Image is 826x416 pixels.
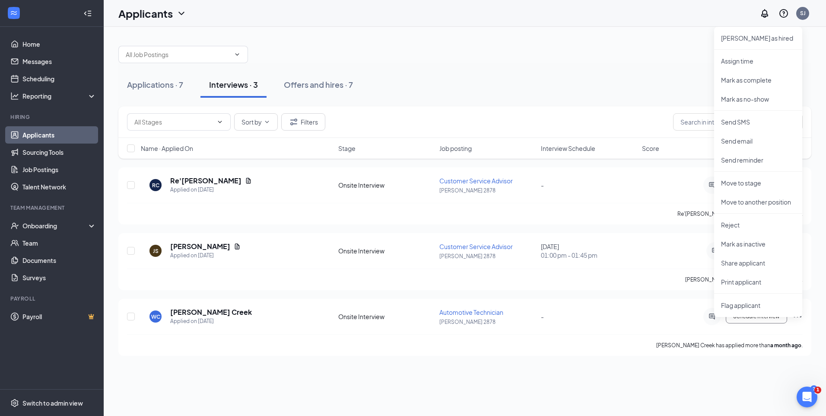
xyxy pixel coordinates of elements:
a: Talent Network [22,178,96,195]
h5: [PERSON_NAME] [170,242,230,251]
p: [PERSON_NAME] 2878 [439,318,535,326]
div: [DATE] [541,242,637,259]
div: Applied on [DATE] [170,186,252,194]
svg: QuestionInfo [778,8,789,19]
a: Messages [22,53,96,70]
span: Stage [338,144,356,153]
button: Sort byChevronDown [234,113,278,131]
a: Scheduling [22,70,96,87]
input: Search in interviews [673,113,803,131]
div: Onsite Interview [338,181,434,189]
span: - [541,181,544,189]
a: Surveys [22,269,96,286]
svg: ChevronDown [264,118,270,125]
div: Team Management [10,204,95,211]
span: 01:00 pm - 01:45 pm [541,251,637,259]
p: [PERSON_NAME] has applied more than . [685,276,803,283]
span: Customer Service Advisor [439,177,513,185]
div: RC [152,182,159,189]
div: JS [153,247,159,255]
svg: Document [245,177,252,184]
div: Onsite Interview [338,312,434,321]
span: Job posting [439,144,472,153]
svg: Document [234,243,241,250]
svg: ActiveChat [710,247,720,254]
a: Team [22,234,96,252]
svg: Settings [10,399,19,407]
a: Sourcing Tools [22,144,96,161]
span: Interview Schedule [541,144,595,153]
svg: Notifications [759,8,770,19]
svg: Filter [289,117,299,127]
span: - [541,313,544,320]
h5: [PERSON_NAME] Creek [170,307,252,317]
div: Applied on [DATE] [170,251,241,260]
div: Onsite Interview [338,246,434,255]
span: Score [642,144,659,153]
div: WC [151,313,160,320]
div: Interviews · 3 [209,79,258,90]
svg: ChevronDown [234,51,241,58]
p: [PERSON_NAME] 2878 [439,253,535,260]
input: All Job Postings [126,50,230,59]
h5: Re'[PERSON_NAME] [170,176,241,186]
a: Applicants [22,126,96,144]
svg: WorkstreamLogo [10,9,18,17]
svg: Collapse [83,9,92,18]
b: a month ago [770,342,801,349]
a: Home [22,35,96,53]
iframe: Intercom live chat [797,387,817,407]
svg: ActiveChat [707,182,717,189]
div: Switch to admin view [22,399,83,407]
p: Re'[PERSON_NAME] has applied more than . [677,210,803,218]
div: Onboarding [22,221,89,230]
input: All Stages [134,117,213,127]
a: PayrollCrown [22,308,96,325]
div: SJ [800,10,806,17]
svg: ChevronDown [216,118,223,125]
svg: Analysis [10,92,19,100]
div: Applied on [DATE] [170,317,252,326]
h1: Applicants [118,6,173,21]
svg: UserCheck [10,221,19,230]
span: Automotive Technician [439,308,503,316]
a: Job Postings [22,161,96,178]
div: Payroll [10,295,95,302]
div: Applications · 7 [127,79,183,90]
div: Offers and hires · 7 [284,79,353,90]
svg: ChevronDown [176,8,187,19]
span: Sort by [241,119,262,125]
div: 2 [810,385,817,393]
svg: ActiveChat [707,313,717,320]
p: [PERSON_NAME] 2878 [439,187,535,194]
p: [PERSON_NAME] Creek has applied more than . [656,342,803,349]
p: Move to stage [721,179,795,187]
div: Hiring [10,113,95,121]
button: Filter Filters [281,113,325,131]
span: Name · Applied On [141,144,193,153]
span: 1 [814,387,821,394]
div: Reporting [22,92,97,100]
span: Customer Service Advisor [439,243,513,250]
a: Documents [22,252,96,269]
